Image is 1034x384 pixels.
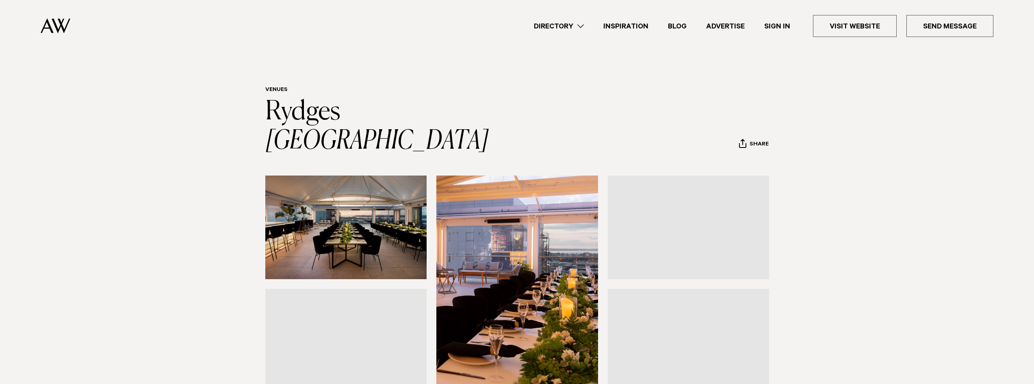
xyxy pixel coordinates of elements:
[524,21,594,32] a: Directory
[813,15,897,37] a: Visit Website
[696,21,754,32] a: Advertise
[739,139,769,151] button: Share
[265,176,427,279] img: wedding rooftop space auckland
[608,176,770,279] a: wedding venue auckland city
[594,21,658,32] a: Inspiration
[658,21,696,32] a: Blog
[265,99,489,154] a: Rydges [GEOGRAPHIC_DATA]
[41,18,70,33] img: Auckland Weddings Logo
[906,15,993,37] a: Send Message
[754,21,800,32] a: Sign In
[265,87,288,93] a: Venues
[750,141,769,149] span: Share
